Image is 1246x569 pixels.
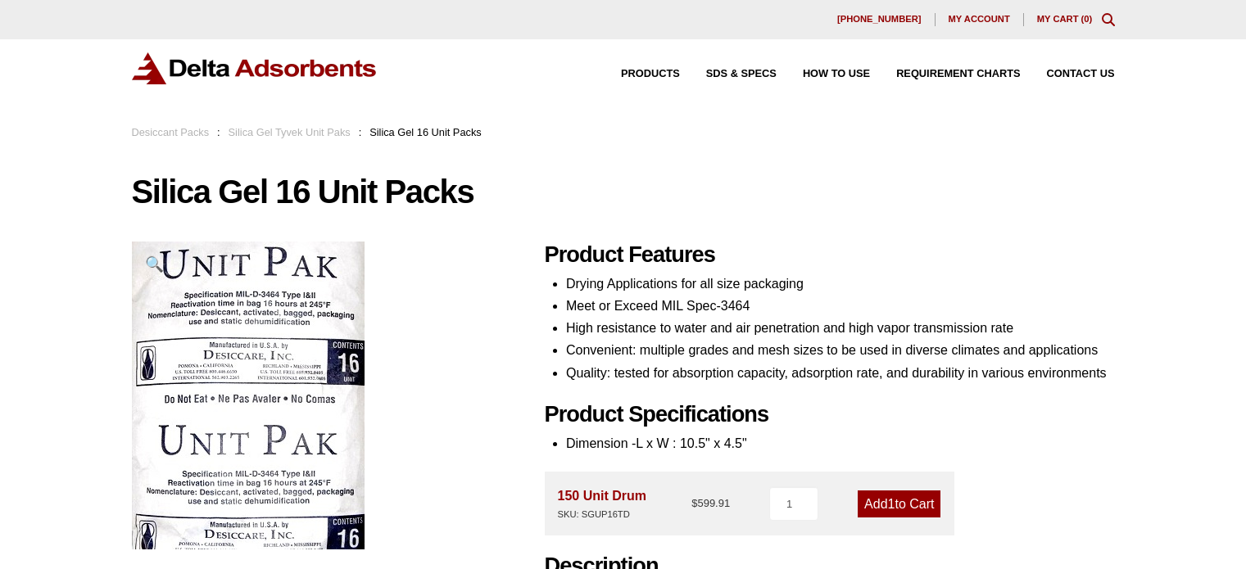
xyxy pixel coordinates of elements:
[566,339,1115,361] li: Convenient: multiple grades and mesh sizes to be used in diverse climates and applications
[132,242,365,549] img: Silica Gel 16 Unit Packs
[566,295,1115,317] li: Meet or Exceed MIL Spec-3464
[824,13,936,26] a: [PHONE_NUMBER]
[545,242,1115,269] h2: Product Features
[858,490,940,517] a: Add1to Cart
[621,69,680,79] span: Products
[870,69,1020,79] a: Requirement Charts
[217,126,220,138] span: :
[558,507,646,522] div: SKU: SGUP16TD
[1084,14,1089,24] span: 0
[777,69,870,79] a: How to Use
[680,69,777,79] a: SDS & SPECS
[595,69,680,79] a: Products
[949,15,1010,24] span: My account
[1047,69,1115,79] span: Contact Us
[566,317,1115,339] li: High resistance to water and air penetration and high vapor transmission rate
[566,362,1115,384] li: Quality: tested for absorption capacity, adsorption rate, and durability in various environments
[132,174,1115,209] h1: Silica Gel 16 Unit Packs
[369,126,482,138] span: Silica Gel 16 Unit Packs
[545,401,1115,428] h2: Product Specifications
[145,255,164,273] span: 🔍
[132,242,177,287] a: View full-screen image gallery
[1102,13,1115,26] div: Toggle Modal Content
[566,432,1115,454] li: Dimension -L x W : 10.5" x 4.5"
[229,126,351,138] a: Silica Gel Tyvek Unit Paks
[837,15,922,24] span: [PHONE_NUMBER]
[359,126,362,138] span: :
[132,52,378,84] img: Delta Adsorbents
[936,13,1024,26] a: My account
[691,497,730,509] bdi: 599.91
[803,69,870,79] span: How to Use
[558,485,646,522] div: 150 Unit Drum
[896,69,1020,79] span: Requirement Charts
[132,126,210,138] a: Desiccant Packs
[566,273,1115,295] li: Drying Applications for all size packaging
[1021,69,1115,79] a: Contact Us
[1037,14,1093,24] a: My Cart (0)
[691,497,697,509] span: $
[706,69,777,79] span: SDS & SPECS
[888,497,895,511] span: 1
